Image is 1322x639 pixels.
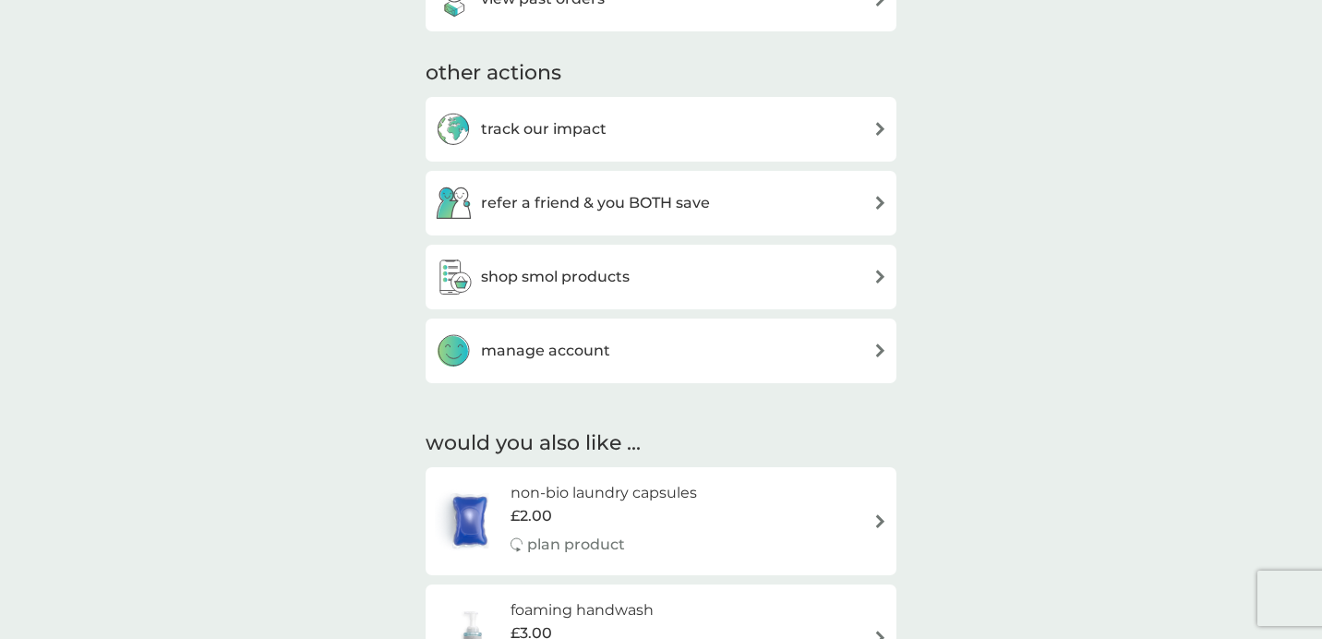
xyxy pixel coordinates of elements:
[873,270,887,283] img: arrow right
[435,488,505,553] img: non-bio laundry capsules
[511,504,552,528] span: £2.00
[527,533,625,557] p: plan product
[873,344,887,357] img: arrow right
[511,598,654,622] h6: foaming handwash
[481,191,710,215] h3: refer a friend & you BOTH save
[511,481,697,505] h6: non-bio laundry capsules
[481,339,610,363] h3: manage account
[481,117,607,141] h3: track our impact
[873,196,887,210] img: arrow right
[426,429,896,458] h2: would you also like ...
[873,514,887,528] img: arrow right
[873,122,887,136] img: arrow right
[426,59,561,88] h3: other actions
[481,265,630,289] h3: shop smol products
